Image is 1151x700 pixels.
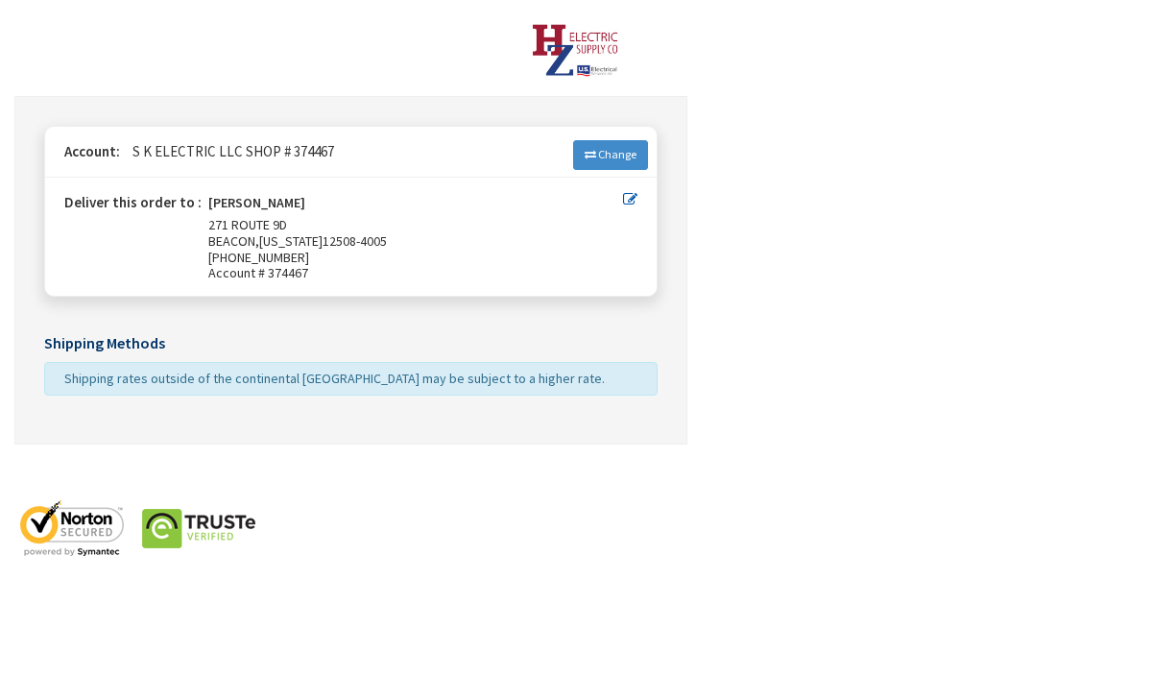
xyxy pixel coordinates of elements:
[123,142,334,160] span: S K ELECTRIC LLC SHOP # 374467
[44,335,658,352] h5: Shipping Methods
[259,232,323,250] span: [US_STATE]
[141,499,256,557] img: truste-seal.png
[64,142,120,160] strong: Account:
[14,499,130,557] img: norton-seal.png
[64,370,605,387] span: Shipping rates outside of the continental [GEOGRAPHIC_DATA] may be subject to a higher rate.
[208,195,305,217] strong: [PERSON_NAME]
[64,193,202,211] strong: Deliver this order to :
[573,140,648,169] a: Change
[598,147,636,161] span: Change
[208,216,287,233] span: 271 ROUTE 9D
[208,249,309,266] span: [PHONE_NUMBER]
[208,232,259,250] span: BEACON,
[532,24,619,77] img: HZ Electric Supply
[323,232,387,250] span: 12508-4005
[208,265,623,281] span: Account # 374467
